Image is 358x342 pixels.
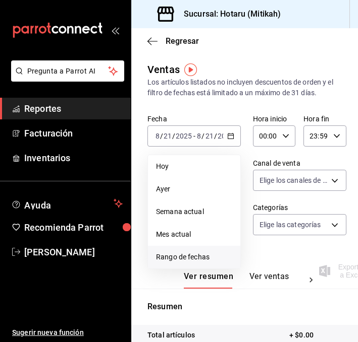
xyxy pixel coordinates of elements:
[184,271,233,289] button: Ver resumen
[156,252,232,262] span: Rango de fechas
[166,36,199,46] span: Regresar
[24,151,123,165] span: Inventarios
[156,161,232,172] span: Hoy
[156,229,232,240] span: Mes actual
[253,204,346,211] label: Categorías
[172,132,175,140] span: /
[176,8,281,20] h3: Sucursal: Hotaru (Mitikah)
[111,26,119,34] button: open_drawer_menu
[24,126,123,140] span: Facturación
[147,301,342,313] p: Resumen
[160,132,163,140] span: /
[24,245,123,259] span: [PERSON_NAME]
[175,132,192,140] input: ----
[303,115,346,122] label: Hora fin
[155,132,160,140] input: --
[147,115,241,122] label: Fecha
[249,271,289,289] button: Ver ventas
[156,184,232,194] span: Ayer
[12,327,123,338] span: Sugerir nueva función
[260,220,321,230] span: Elige las categorías
[214,132,217,140] span: /
[147,36,199,46] button: Regresar
[196,132,201,140] input: --
[24,197,110,210] span: Ayuda
[184,63,197,76] img: Tooltip marker
[217,132,234,140] input: ----
[147,330,195,340] p: Total artículos
[184,271,301,289] div: navigation tabs
[147,62,180,77] div: Ventas
[253,115,295,122] label: Hora inicio
[193,132,195,140] span: -
[253,160,346,167] label: Canal de venta
[163,132,172,140] input: --
[156,207,232,217] span: Semana actual
[205,132,214,140] input: --
[27,66,109,77] span: Pregunta a Parrot AI
[7,73,124,84] a: Pregunta a Parrot AI
[24,102,123,115] span: Reportes
[289,330,342,340] p: + $0.00
[201,132,204,140] span: /
[260,175,328,185] span: Elige los canales de venta
[147,77,342,98] div: Los artículos listados no incluyen descuentos de orden y el filtro de fechas está limitado a un m...
[11,60,124,82] button: Pregunta a Parrot AI
[24,221,123,234] span: Recomienda Parrot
